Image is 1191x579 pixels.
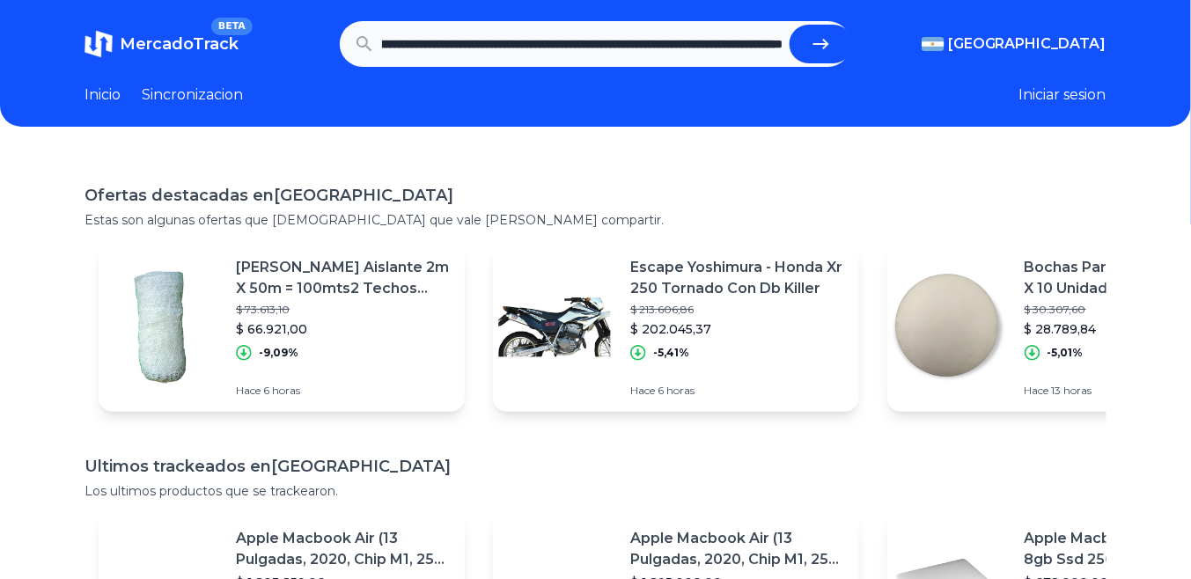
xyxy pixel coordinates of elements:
[887,266,1011,389] img: Featured image
[630,320,845,338] p: $ 202.045,37
[1048,346,1084,360] p: -5,01%
[211,18,253,35] span: BETA
[236,303,451,317] p: $ 73.613,10
[85,183,1106,208] h1: Ofertas destacadas en [GEOGRAPHIC_DATA]
[259,346,298,360] p: -9,09%
[630,303,845,317] p: $ 213.606,86
[236,384,451,398] p: Hace 6 horas
[653,346,689,360] p: -5,41%
[236,320,451,338] p: $ 66.921,00
[922,33,1106,55] button: [GEOGRAPHIC_DATA]
[1019,84,1106,106] button: Iniciar sesion
[922,37,945,51] img: Argentina
[142,84,243,106] a: Sincronizacion
[630,384,845,398] p: Hace 6 horas
[493,266,616,389] img: Featured image
[85,84,121,106] a: Inicio
[85,30,113,58] img: MercadoTrack
[236,528,451,570] p: Apple Macbook Air (13 Pulgadas, 2020, Chip M1, 256 Gb De Ssd, 8 Gb De Ram) - Plata
[948,33,1106,55] span: [GEOGRAPHIC_DATA]
[236,257,451,299] p: [PERSON_NAME] Aislante 2m X 50m = 100mts2 Techos Mercadoenvio
[630,257,845,299] p: Escape Yoshimura - Honda Xr 250 Tornado Con Db Killer
[493,243,859,412] a: Featured imageEscape Yoshimura - Honda Xr 250 Tornado Con Db Killer$ 213.606,86$ 202.045,37-5,41%...
[85,30,239,58] a: MercadoTrackBETA
[99,266,222,389] img: Featured image
[630,528,845,570] p: Apple Macbook Air (13 Pulgadas, 2020, Chip M1, 256 Gb De Ssd, 8 Gb De Ram) - Plata
[85,482,1106,500] p: Los ultimos productos que se trackearon.
[85,211,1106,229] p: Estas son algunas ofertas que [DEMOGRAPHIC_DATA] que vale [PERSON_NAME] compartir.
[120,34,239,54] span: MercadoTrack
[99,243,465,412] a: Featured image[PERSON_NAME] Aislante 2m X 50m = 100mts2 Techos Mercadoenvio$ 73.613,10$ 66.921,00...
[85,454,1106,479] h1: Ultimos trackeados en [GEOGRAPHIC_DATA]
